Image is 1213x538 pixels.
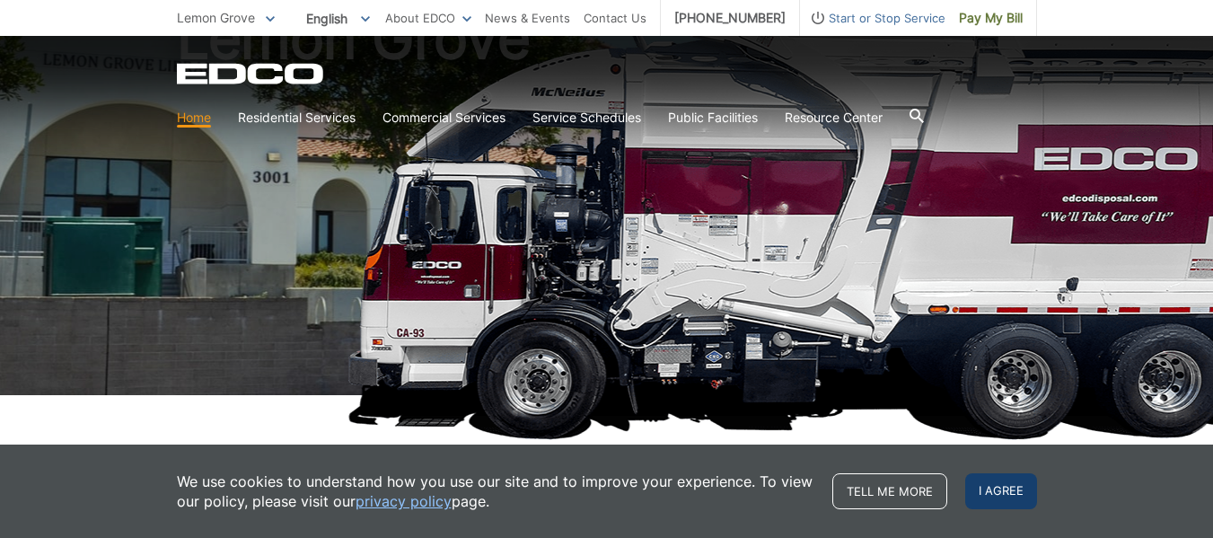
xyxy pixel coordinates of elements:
[785,108,883,128] a: Resource Center
[584,8,646,28] a: Contact Us
[485,8,570,28] a: News & Events
[177,10,255,25] span: Lemon Grove
[177,63,326,84] a: EDCD logo. Return to the homepage.
[177,472,814,511] p: We use cookies to understand how you use our site and to improve your experience. To view our pol...
[385,8,471,28] a: About EDCO
[293,4,383,33] span: English
[832,473,947,509] a: Tell me more
[668,108,758,128] a: Public Facilities
[382,108,505,128] a: Commercial Services
[965,473,1037,509] span: I agree
[356,491,452,511] a: privacy policy
[959,8,1023,28] span: Pay My Bill
[177,108,211,128] a: Home
[177,9,1037,403] h1: Lemon Grove
[238,108,356,128] a: Residential Services
[532,108,641,128] a: Service Schedules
